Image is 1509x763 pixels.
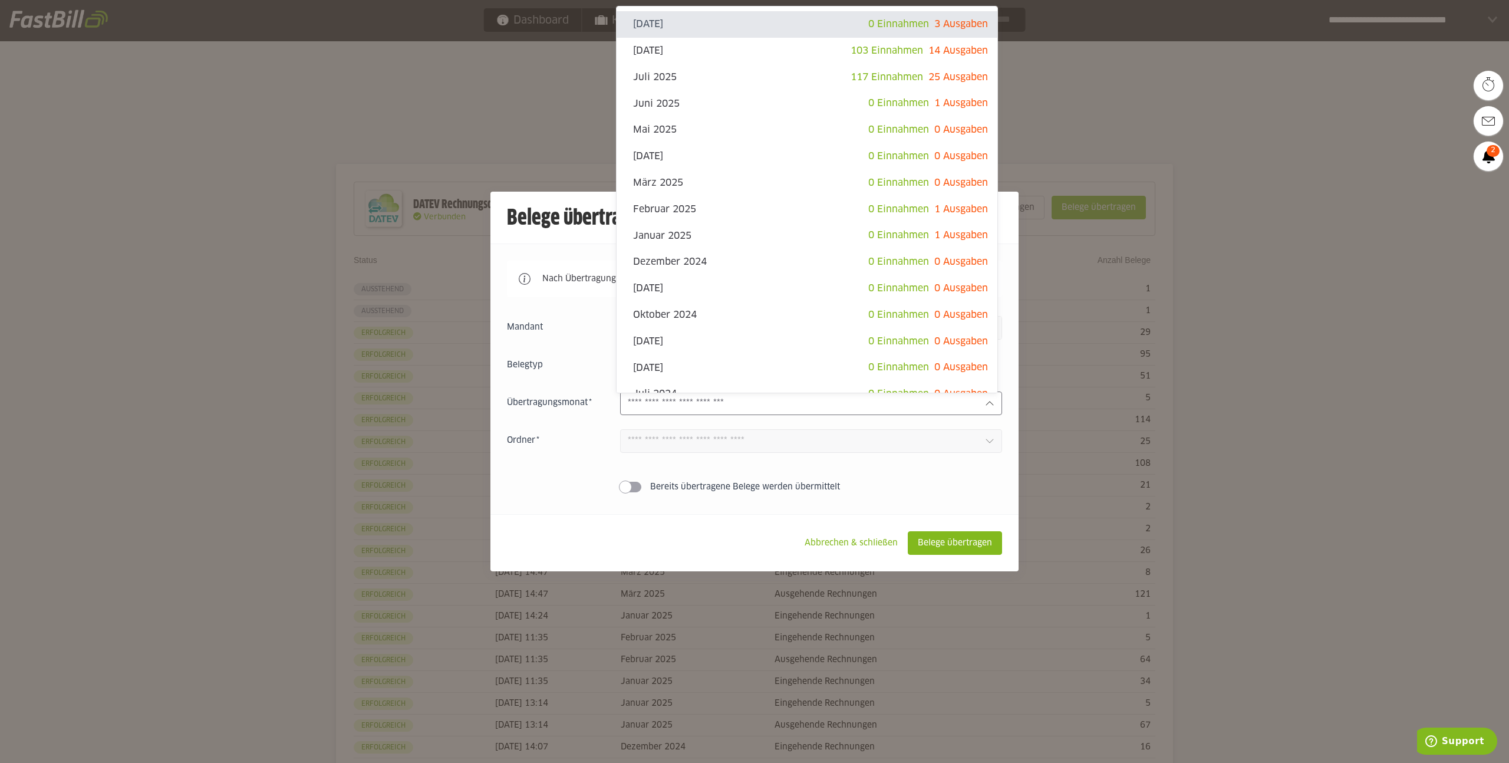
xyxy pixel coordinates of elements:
sl-button: Belege übertragen [908,531,1002,555]
span: 0 Einnahmen [868,310,929,320]
span: 14 Ausgaben [928,46,988,55]
sl-option: [DATE] [617,275,997,302]
span: 25 Ausgaben [928,73,988,82]
span: 0 Ausgaben [934,125,988,134]
sl-option: Juli 2024 [617,381,997,407]
sl-option: Februar 2025 [617,196,997,223]
span: 0 Ausgaben [934,257,988,267]
span: 0 Einnahmen [868,257,929,267]
span: 0 Einnahmen [868,363,929,372]
span: 0 Einnahmen [868,284,929,293]
sl-option: Januar 2025 [617,222,997,249]
sl-option: Dezember 2024 [617,249,997,275]
span: 0 Einnahmen [868,98,929,108]
a: 2 [1474,142,1503,171]
span: 0 Ausgaben [934,310,988,320]
sl-option: Juli 2025 [617,64,997,91]
sl-option: [DATE] [617,38,997,64]
span: 117 Einnahmen [851,73,923,82]
span: 0 Ausgaben [934,284,988,293]
span: 0 Ausgaben [934,152,988,161]
sl-button: Abbrechen & schließen [795,531,908,555]
span: 0 Einnahmen [868,125,929,134]
sl-option: [DATE] [617,11,997,38]
span: 0 Ausgaben [934,389,988,399]
span: 1 Ausgaben [934,98,988,108]
sl-option: [DATE] [617,354,997,381]
span: 2 [1487,145,1500,157]
span: 0 Einnahmen [868,231,929,240]
span: 103 Einnahmen [851,46,923,55]
span: 0 Ausgaben [934,178,988,188]
span: 0 Einnahmen [868,178,929,188]
sl-option: März 2025 [617,170,997,196]
span: 0 Einnahmen [868,152,929,161]
span: 0 Ausgaben [934,363,988,372]
span: 3 Ausgaben [934,19,988,29]
span: 0 Einnahmen [868,19,929,29]
sl-option: Mai 2025 [617,117,997,143]
sl-switch: Bereits übertragene Belege werden übermittelt [507,481,1002,493]
span: 0 Einnahmen [868,389,929,399]
sl-option: Oktober 2024 [617,302,997,328]
span: 1 Ausgaben [934,231,988,240]
span: 0 Ausgaben [934,337,988,346]
iframe: Öffnet ein Widget, in dem Sie weitere Informationen finden [1417,728,1497,757]
span: 0 Einnahmen [868,205,929,214]
sl-option: [DATE] [617,328,997,355]
sl-option: Juni 2025 [617,90,997,117]
sl-option: [DATE] [617,143,997,170]
span: 1 Ausgaben [934,205,988,214]
span: 0 Einnahmen [868,337,929,346]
